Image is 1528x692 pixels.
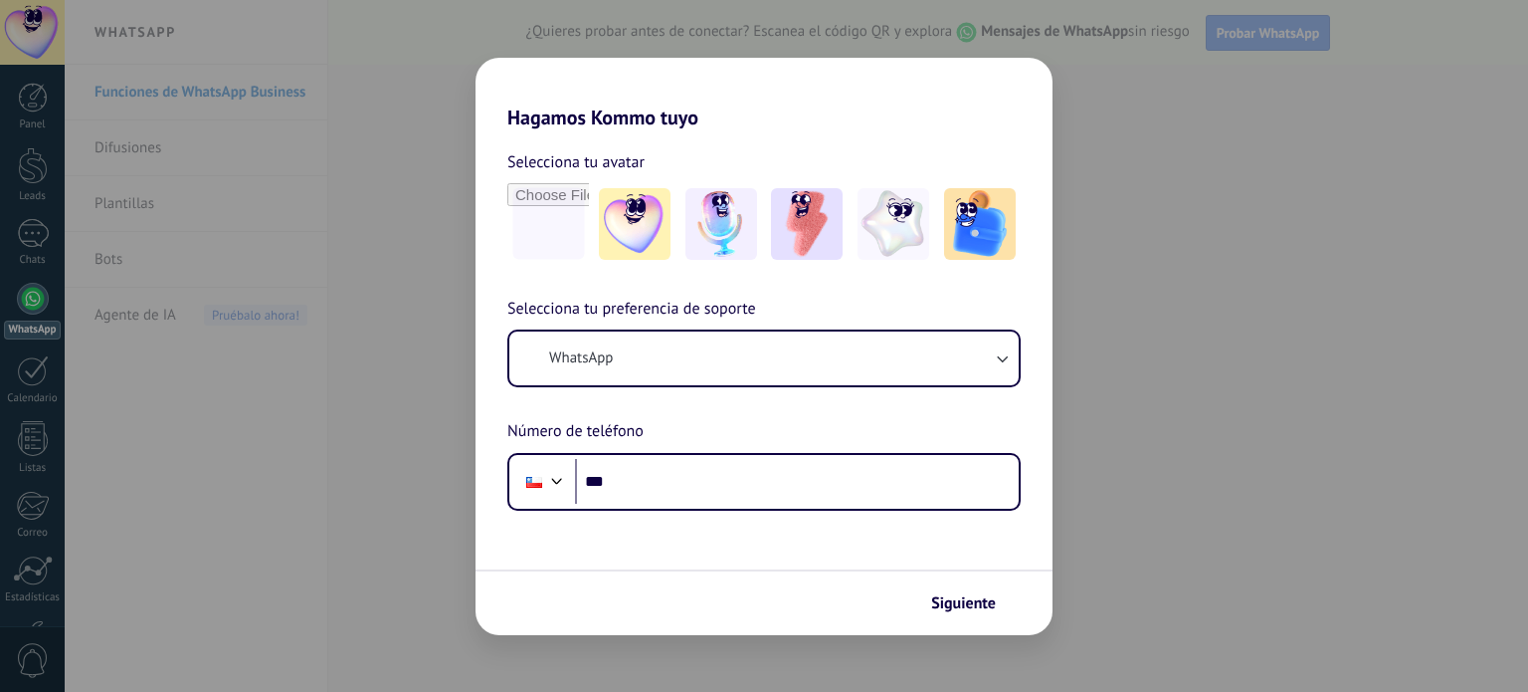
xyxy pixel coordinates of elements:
button: Siguiente [922,586,1023,620]
button: WhatsApp [509,332,1019,385]
img: -5.jpeg [944,188,1016,260]
img: -3.jpeg [771,188,843,260]
span: Siguiente [931,596,996,610]
span: Número de teléfono [507,419,644,445]
img: -4.jpeg [858,188,929,260]
div: Chile: + 56 [515,461,553,503]
img: -1.jpeg [599,188,670,260]
h2: Hagamos Kommo tuyo [476,58,1052,129]
span: Selecciona tu preferencia de soporte [507,297,756,323]
img: -2.jpeg [685,188,757,260]
span: Selecciona tu avatar [507,149,645,175]
span: WhatsApp [549,348,613,368]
